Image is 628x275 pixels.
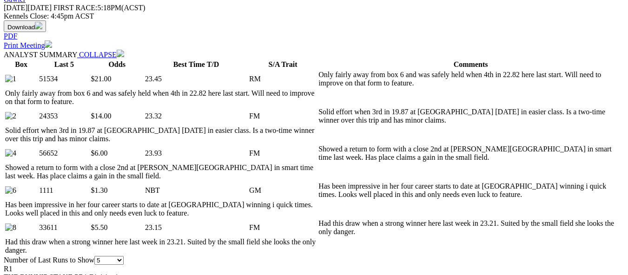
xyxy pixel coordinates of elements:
[77,51,124,59] a: COLLAPSE
[91,75,111,83] span: $21.00
[5,223,16,232] img: 8
[5,89,317,106] td: Only fairly away from box 6 and was safely held when 4th in 22.82 here last start. Will need to i...
[39,182,89,199] td: 1111
[4,20,46,32] button: Download
[91,112,111,120] span: $14.00
[39,144,89,162] td: 56652
[39,70,89,88] td: 51534
[117,50,124,57] img: chevron-down-white.svg
[4,265,13,273] span: R1
[249,60,317,69] th: S/A Trait
[318,60,623,69] th: Comments
[39,107,89,125] td: 24353
[5,186,16,195] img: 6
[5,149,16,157] img: 4
[249,144,317,162] td: FM
[5,112,16,120] img: 2
[39,60,89,69] th: Last 5
[318,70,623,88] td: Only fairly away from box 6 and was safely held when 4th in 22.82 here last start. Will need to i...
[91,149,107,157] span: $6.00
[5,200,317,218] td: Has been impressive in her four career starts to date at [GEOGRAPHIC_DATA] winning i quick times....
[145,107,248,125] td: 23.32
[145,70,248,88] td: 23.45
[79,51,117,59] span: COLLAPSE
[4,41,52,49] a: Print Meeting
[5,75,16,83] img: 1
[318,219,623,236] td: Had this draw when a strong winner here last week in 23.21. Suited by the small field she looks t...
[5,237,317,255] td: Had this draw when a strong winner here last week in 23.21. Suited by the small field she looks t...
[145,60,248,69] th: Best Time T/D
[318,182,623,199] td: Has been impressive in her four career starts to date at [GEOGRAPHIC_DATA] winning i quick times....
[4,32,17,40] a: PDF
[4,12,624,20] div: Kennels Close: 4:45pm ACST
[249,219,317,236] td: FM
[4,4,28,12] span: [DATE]
[53,4,145,12] span: 5:18PM(ACST)
[145,182,248,199] td: NBT
[5,163,317,181] td: Showed a return to form with a close 2nd at [PERSON_NAME][GEOGRAPHIC_DATA] in smart time last wee...
[53,4,97,12] span: FIRST RACE:
[145,219,248,236] td: 23.15
[318,107,623,125] td: Solid effort when 3rd in 19.87 at [GEOGRAPHIC_DATA] [DATE] in easier class. Is a two-time winner ...
[45,40,52,48] img: printer.svg
[4,256,624,265] div: Number of Last Runs to Show
[249,182,317,199] td: GM
[249,107,317,125] td: FM
[5,60,38,69] th: Box
[318,144,623,162] td: Showed a return to form with a close 2nd at [PERSON_NAME][GEOGRAPHIC_DATA] in smart time last wee...
[35,22,42,29] img: download.svg
[4,4,52,12] span: [DATE]
[91,186,107,194] span: $1.30
[4,32,624,40] div: Download
[91,223,107,231] span: $5.50
[145,144,248,162] td: 23.93
[90,60,143,69] th: Odds
[4,50,624,59] div: ANALYST SUMMARY
[5,126,317,144] td: Solid effort when 3rd in 19.87 at [GEOGRAPHIC_DATA] [DATE] in easier class. Is a two-time winner ...
[39,219,89,236] td: 33611
[249,70,317,88] td: RM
